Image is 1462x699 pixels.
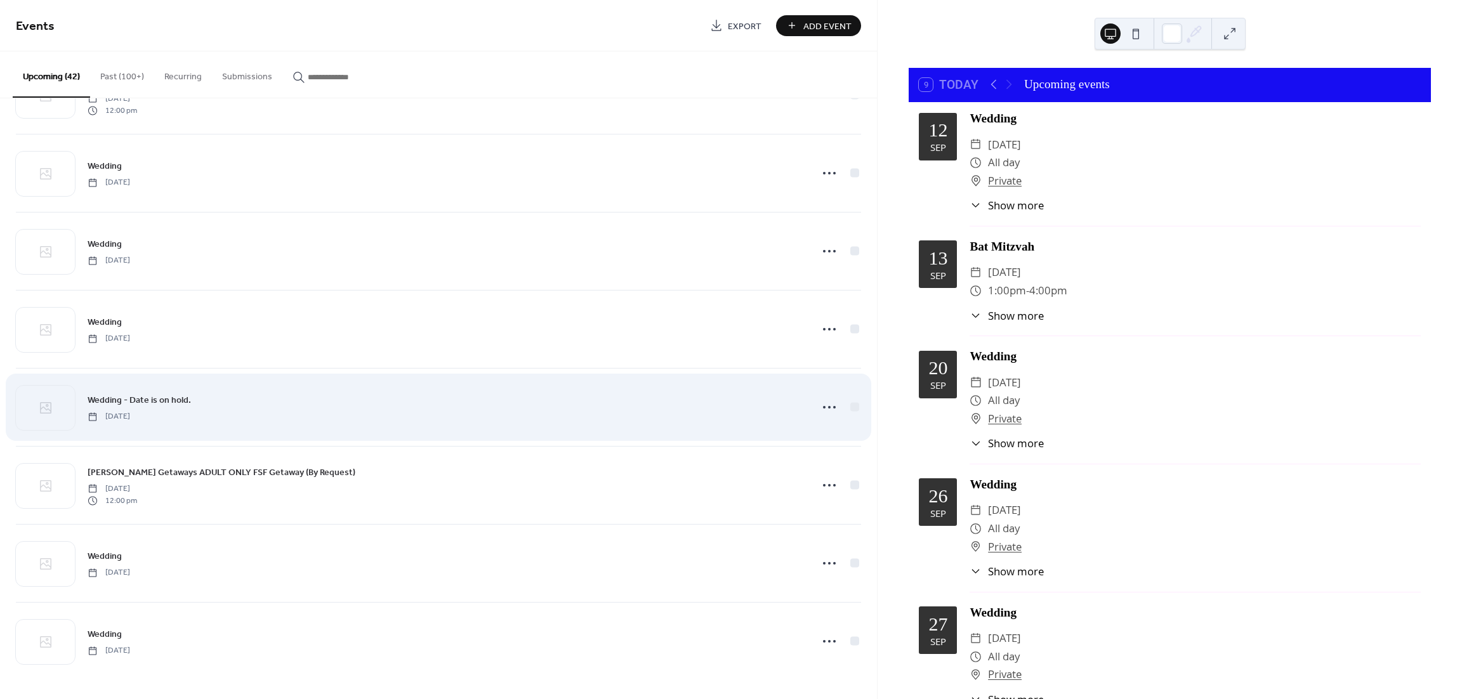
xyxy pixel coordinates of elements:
[88,394,191,407] span: Wedding - Date is on hold.
[970,238,1421,256] div: Bat Mitzvah
[970,519,982,538] div: ​
[88,550,122,563] span: Wedding
[970,172,982,190] div: ​
[970,308,982,323] div: ​
[970,410,982,428] div: ​
[930,271,946,280] div: Sep
[988,136,1021,154] span: [DATE]
[988,154,1020,172] span: All day
[970,501,982,519] div: ​
[928,615,947,634] div: 27
[988,263,1021,282] span: [DATE]
[970,435,1044,451] button: ​Show more
[970,136,982,154] div: ​
[970,282,982,300] div: ​
[88,105,137,116] span: 12:00 pm
[928,487,947,506] div: 26
[728,20,761,33] span: Export
[970,308,1044,323] button: ​Show more
[88,567,130,578] span: [DATE]
[88,93,137,105] span: [DATE]
[988,308,1044,323] span: Show more
[988,563,1044,579] span: Show more
[803,20,852,33] span: Add Event
[16,14,55,39] span: Events
[88,160,122,173] span: Wedding
[970,391,982,410] div: ​
[970,648,982,666] div: ​
[88,549,122,563] a: Wedding
[970,110,1421,128] div: Wedding
[88,316,122,329] span: Wedding
[88,628,122,641] span: Wedding
[88,393,191,407] a: Wedding - Date is on hold.
[970,154,982,172] div: ​
[90,51,154,96] button: Past (100+)
[88,238,122,251] span: Wedding
[970,263,982,282] div: ​
[88,237,122,251] a: Wedding
[970,629,982,648] div: ​
[88,159,122,173] a: Wedding
[970,563,1044,579] button: ​Show more
[88,483,137,495] span: [DATE]
[928,121,947,140] div: 12
[88,255,130,266] span: [DATE]
[988,519,1020,538] span: All day
[988,282,1026,300] span: 1:00pm
[1029,282,1067,300] span: 4:00pm
[930,381,946,390] div: Sep
[88,315,122,329] a: Wedding
[970,374,982,392] div: ​
[88,645,130,657] span: [DATE]
[988,665,1022,684] a: Private
[1024,75,1110,94] div: Upcoming events
[970,538,982,556] div: ​
[988,648,1020,666] span: All day
[988,435,1044,451] span: Show more
[970,665,982,684] div: ​
[988,410,1022,428] a: Private
[928,358,947,377] div: 20
[88,333,130,344] span: [DATE]
[970,197,1044,213] button: ​Show more
[970,476,1421,494] div: Wedding
[88,627,122,641] a: Wedding
[88,411,130,422] span: [DATE]
[988,538,1022,556] a: Private
[212,51,282,96] button: Submissions
[988,629,1021,648] span: [DATE]
[88,465,355,480] a: [PERSON_NAME] Getaways ADULT ONLY FSF Getaway (By Request)
[88,466,355,480] span: [PERSON_NAME] Getaways ADULT ONLY FSF Getaway (By Request)
[970,563,982,579] div: ​
[970,435,982,451] div: ​
[1026,282,1029,300] span: -
[988,374,1021,392] span: [DATE]
[970,348,1421,366] div: Wedding
[970,197,982,213] div: ​
[701,15,771,36] a: Export
[930,509,946,518] div: Sep
[988,501,1021,519] span: [DATE]
[928,249,947,268] div: 13
[988,172,1022,190] a: Private
[970,604,1421,622] div: Wedding
[930,143,946,152] div: Sep
[88,177,130,188] span: [DATE]
[776,15,861,36] button: Add Event
[988,197,1044,213] span: Show more
[13,51,90,98] button: Upcoming (42)
[988,391,1020,410] span: All day
[88,495,137,506] span: 12:00 pm
[930,637,946,646] div: Sep
[154,51,212,96] button: Recurring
